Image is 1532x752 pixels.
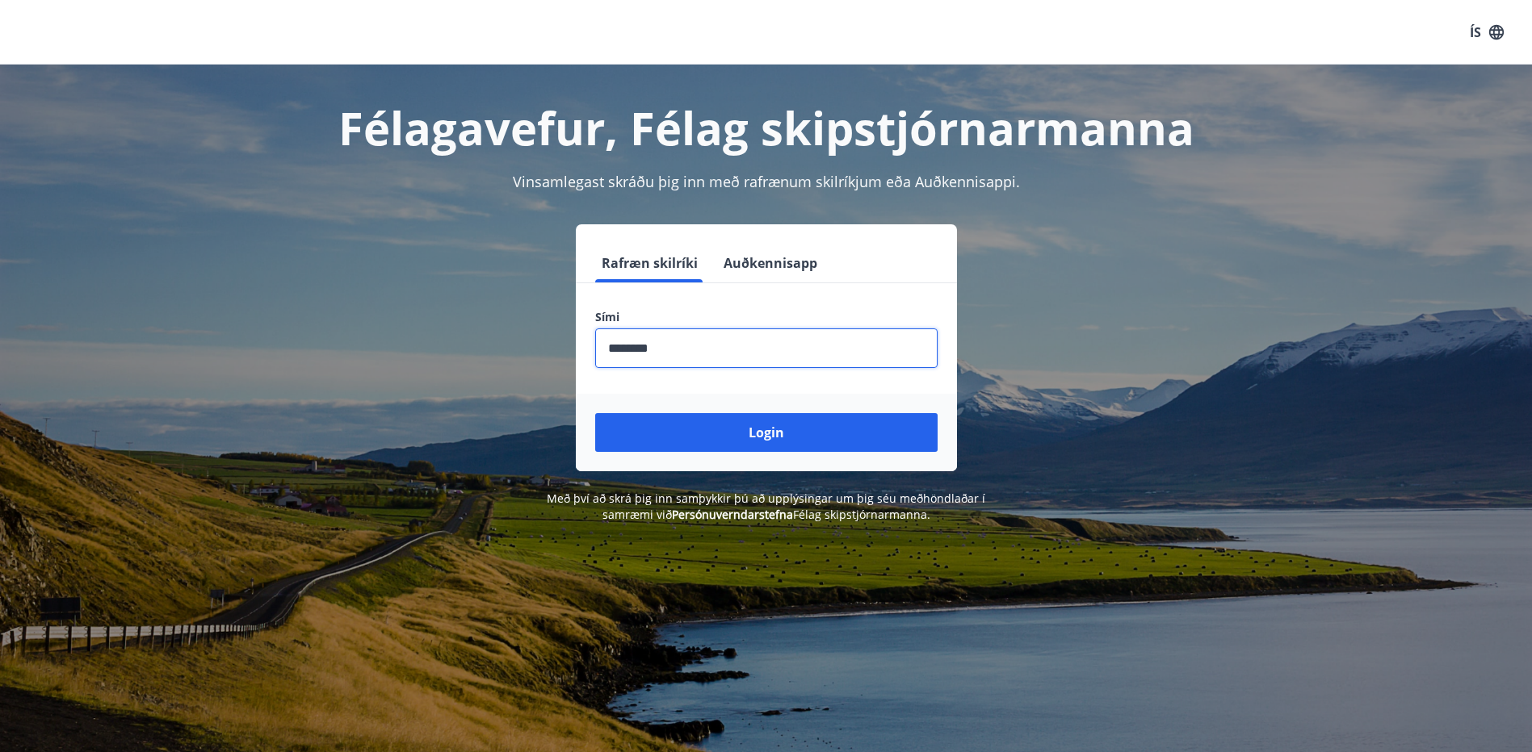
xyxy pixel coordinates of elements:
[547,491,985,522] span: Með því að skrá þig inn samþykkir þú að upplýsingar um þig séu meðhöndlaðar í samræmi við Félag s...
[595,413,938,452] button: Login
[717,244,824,282] button: Auðkennisapp
[513,172,1020,191] span: Vinsamlegast skráðu þig inn með rafrænum skilríkjum eða Auðkennisappi.
[672,507,793,522] a: Persónuverndarstefna
[1461,18,1513,47] button: ÍS
[595,244,704,282] button: Rafræn skilríki
[595,309,938,325] label: Sími
[204,97,1328,158] h1: Félagavefur, Félag skipstjórnarmanna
